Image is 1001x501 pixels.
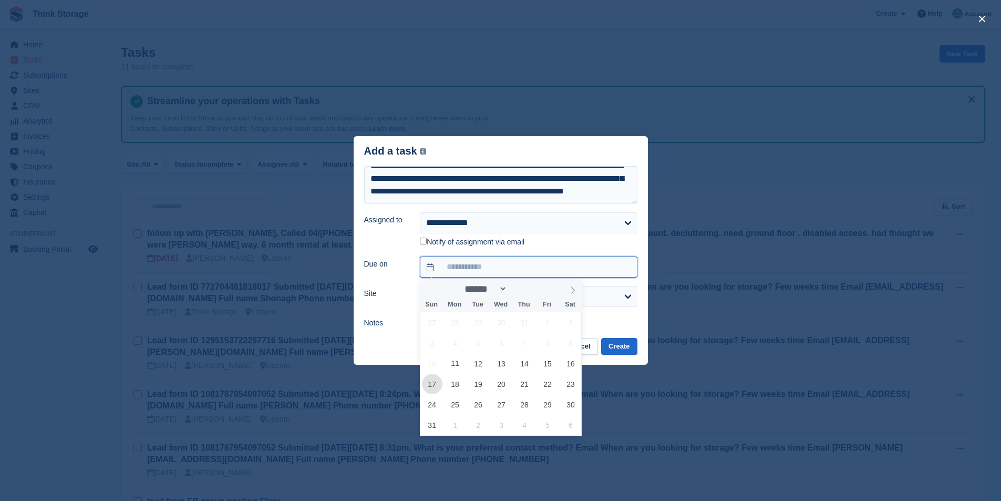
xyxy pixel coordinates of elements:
input: Notify of assignment via email [420,238,427,244]
span: August 12, 2025 [468,353,489,374]
span: August 19, 2025 [468,374,489,394]
span: September 5, 2025 [538,415,558,435]
span: August 2, 2025 [560,312,581,333]
span: August 16, 2025 [560,353,581,374]
label: Notes [364,318,408,329]
span: August 26, 2025 [468,394,489,415]
span: August 7, 2025 [514,333,535,353]
span: July 30, 2025 [491,312,512,333]
div: Add a task [364,145,427,157]
input: Year [507,283,540,294]
span: July 31, 2025 [514,312,535,333]
span: August 14, 2025 [514,353,535,374]
span: August 1, 2025 [538,312,558,333]
span: August 22, 2025 [538,374,558,394]
span: August 3, 2025 [422,333,442,353]
span: July 29, 2025 [468,312,489,333]
span: August 25, 2025 [445,394,466,415]
span: September 4, 2025 [514,415,535,435]
span: August 27, 2025 [491,394,512,415]
span: July 28, 2025 [445,312,466,333]
span: August 4, 2025 [445,333,466,353]
select: Month [461,283,508,294]
span: August 10, 2025 [422,353,442,374]
span: August 23, 2025 [560,374,581,394]
span: August 17, 2025 [422,374,442,394]
span: September 6, 2025 [560,415,581,435]
label: Notify of assignment via email [420,238,524,247]
span: August 11, 2025 [445,353,466,374]
button: close [974,11,990,27]
span: August 21, 2025 [514,374,535,394]
button: Create [601,338,637,355]
span: Tue [466,301,489,308]
label: Due on [364,259,408,270]
label: Site [364,288,408,299]
span: August 15, 2025 [538,353,558,374]
span: Thu [512,301,535,308]
span: Sun [420,301,443,308]
span: August 28, 2025 [514,394,535,415]
span: July 27, 2025 [422,312,442,333]
span: Wed [489,301,512,308]
span: August 8, 2025 [538,333,558,353]
span: August 20, 2025 [491,374,512,394]
span: August 24, 2025 [422,394,442,415]
span: September 1, 2025 [445,415,466,435]
span: August 13, 2025 [491,353,512,374]
span: September 3, 2025 [491,415,512,435]
span: August 29, 2025 [538,394,558,415]
span: Fri [535,301,559,308]
span: August 30, 2025 [560,394,581,415]
span: August 31, 2025 [422,415,442,435]
label: Assigned to [364,214,408,226]
span: August 18, 2025 [445,374,466,394]
span: August 6, 2025 [491,333,512,353]
span: Mon [443,301,466,308]
img: icon-info-grey-7440780725fd019a000dd9b08b2336e03edf1995a4989e88bcd33f0948082b44.svg [420,148,426,155]
span: August 9, 2025 [560,333,581,353]
span: Sat [559,301,582,308]
span: September 2, 2025 [468,415,489,435]
span: August 5, 2025 [468,333,489,353]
